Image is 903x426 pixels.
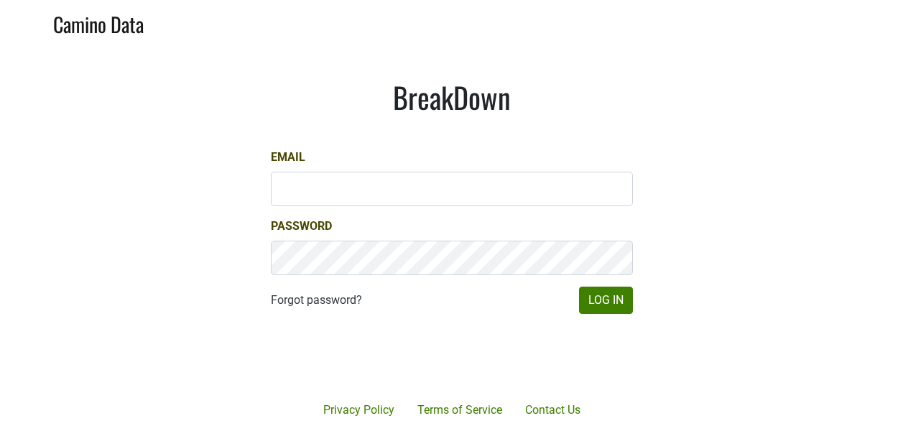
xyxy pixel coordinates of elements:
label: Password [271,218,332,235]
label: Email [271,149,305,166]
a: Forgot password? [271,292,362,309]
h1: BreakDown [271,80,633,114]
a: Camino Data [53,6,144,40]
a: Privacy Policy [312,396,406,425]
